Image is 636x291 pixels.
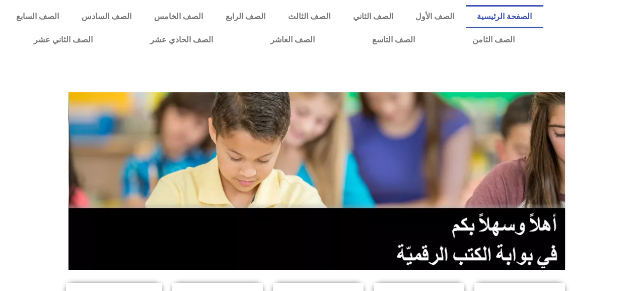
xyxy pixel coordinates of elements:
[444,28,543,51] a: الصف الثامن
[70,5,143,28] a: الصف السادس
[343,28,444,51] a: الصف التاسع
[242,28,343,51] a: الصف العاشر
[121,28,242,51] a: الصف الحادي عشر
[341,5,404,28] a: الصف الثاني
[5,5,70,28] a: الصف السابع
[466,5,543,28] a: الصفحة الرئيسية
[276,5,341,28] a: الصف الثالث
[215,5,277,28] a: الصف الرابع
[143,5,215,28] a: الصف الخامس
[404,5,466,28] a: الصف الأول
[5,28,121,51] a: الصف الثاني عشر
